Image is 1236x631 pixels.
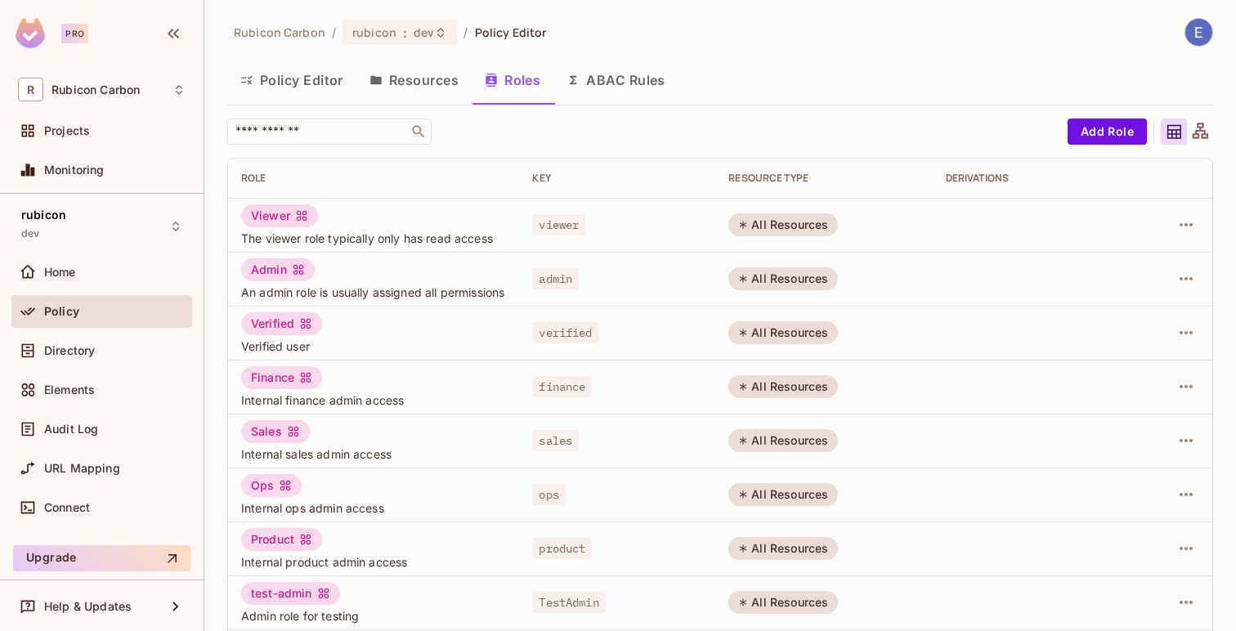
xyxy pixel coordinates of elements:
[44,305,79,318] span: Policy
[241,500,506,516] span: Internal ops admin access
[44,462,120,475] span: URL Mapping
[728,267,838,290] div: All Resources
[241,258,315,281] div: Admin
[402,26,408,39] span: :
[241,312,322,335] div: Verified
[241,608,506,624] span: Admin role for testing
[352,25,396,40] span: rubicon
[532,172,702,185] div: Key
[356,60,472,101] button: Resources
[532,484,565,505] span: ops
[44,344,95,357] span: Directory
[241,366,322,389] div: Finance
[241,474,302,497] div: Ops
[532,214,585,235] span: viewer
[532,376,592,397] span: finance
[728,429,838,452] div: All Resources
[21,208,66,222] span: rubicon
[241,554,506,570] span: Internal product admin access
[13,545,190,571] button: Upgrade
[1185,19,1212,46] img: Erick Arevalo
[61,24,88,43] div: Pro
[475,25,547,40] span: Policy Editor
[463,25,468,40] li: /
[241,172,506,185] div: Role
[241,338,506,354] span: Verified user
[44,383,95,396] span: Elements
[728,213,838,236] div: All Resources
[241,230,506,246] span: The viewer role typically only has read access
[532,268,579,289] span: admin
[241,528,322,551] div: Product
[241,446,506,462] span: Internal sales admin access
[728,483,838,506] div: All Resources
[18,78,43,101] span: R
[44,124,90,137] span: Projects
[241,392,506,408] span: Internal finance admin access
[946,172,1116,185] div: Derivations
[332,25,336,40] li: /
[728,321,838,344] div: All Resources
[532,430,579,451] span: sales
[241,582,340,605] div: test-admin
[44,266,76,279] span: Home
[16,18,45,48] img: SReyMgAAAABJRU5ErkJggg==
[728,537,838,560] div: All Resources
[728,375,838,398] div: All Resources
[472,60,553,101] button: Roles
[241,284,506,300] span: An admin role is usually assigned all permissions
[21,227,39,240] span: dev
[241,420,310,443] div: Sales
[44,163,105,177] span: Monitoring
[728,591,838,614] div: All Resources
[1068,119,1147,145] button: Add Role
[227,60,356,101] button: Policy Editor
[532,592,605,613] span: TestAdmin
[728,172,919,185] div: RESOURCE TYPE
[414,25,434,40] span: dev
[241,204,318,227] div: Viewer
[44,423,98,436] span: Audit Log
[51,83,140,96] span: Workspace: Rubicon Carbon
[553,60,678,101] button: ABAC Rules
[532,538,592,559] span: product
[234,25,325,40] span: the active workspace
[44,501,90,514] span: Connect
[532,322,598,343] span: verified
[44,600,132,613] span: Help & Updates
